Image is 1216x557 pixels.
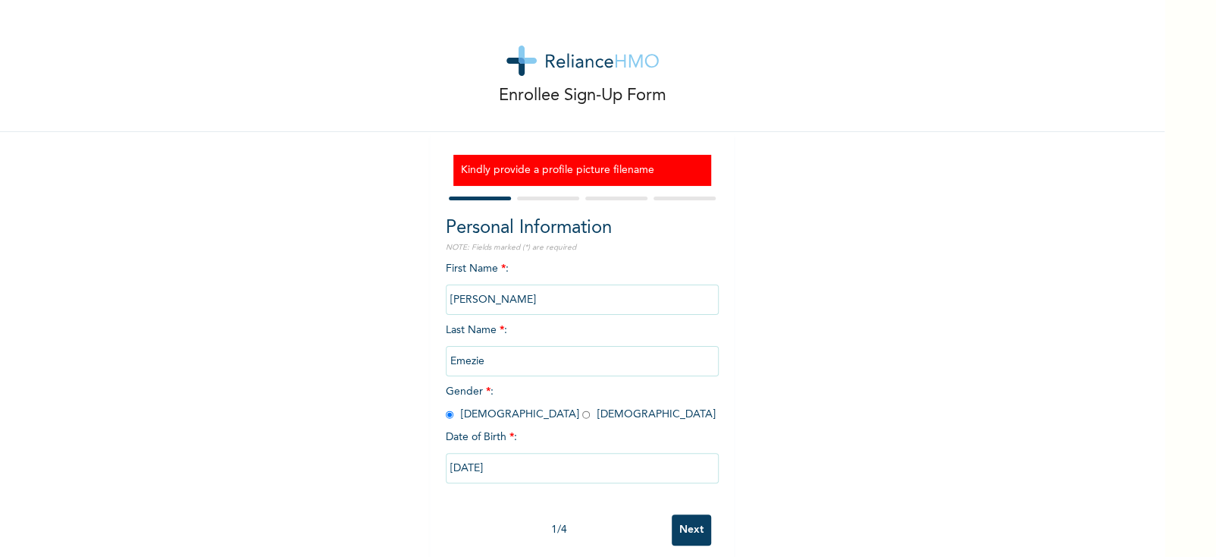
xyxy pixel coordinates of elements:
img: logo [506,46,659,76]
span: First Name : [446,263,719,305]
div: 1 / 4 [446,522,672,538]
span: Date of Birth : [446,430,517,445]
p: Enrollee Sign-Up Form [499,83,666,109]
input: Enter your first name [446,285,719,315]
h3: Kindly provide a profile picture filename [461,162,704,178]
h2: Personal Information [446,215,719,242]
input: DD-MM-YYYY [446,453,719,483]
span: Gender : [DEMOGRAPHIC_DATA] [DEMOGRAPHIC_DATA] [446,386,716,420]
input: Next [672,515,711,546]
p: NOTE: Fields marked (*) are required [446,242,719,253]
span: Last Name : [446,325,719,367]
input: Enter your last name [446,346,719,376]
